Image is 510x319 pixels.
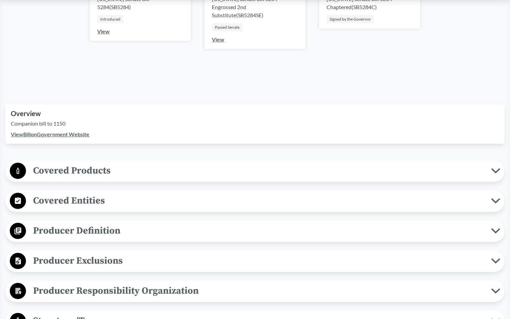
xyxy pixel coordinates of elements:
button: Producer Exclusions [8,252,502,270]
div: Signed by the Governor [327,15,374,23]
div: Passed Senate [212,23,243,31]
div: Introduced [97,15,123,23]
button: Producer Definition [8,222,502,240]
span: Producer Exclusions [26,253,491,268]
span: Producer Responsibility Organization [26,283,491,298]
a: ViewBillonGovernment Website [11,131,89,137]
span: Producer Definition [26,223,491,238]
p: Companion bill to 1150 [11,119,499,128]
a: View [212,36,224,43]
a: View [97,28,110,34]
button: Producer Responsibility Organization [8,283,502,300]
button: Covered Products [8,162,502,180]
button: Covered Entities [8,192,502,210]
h2: Overview [11,110,499,117]
span: Covered Products [26,163,491,178]
span: Covered Entities [26,193,491,208]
